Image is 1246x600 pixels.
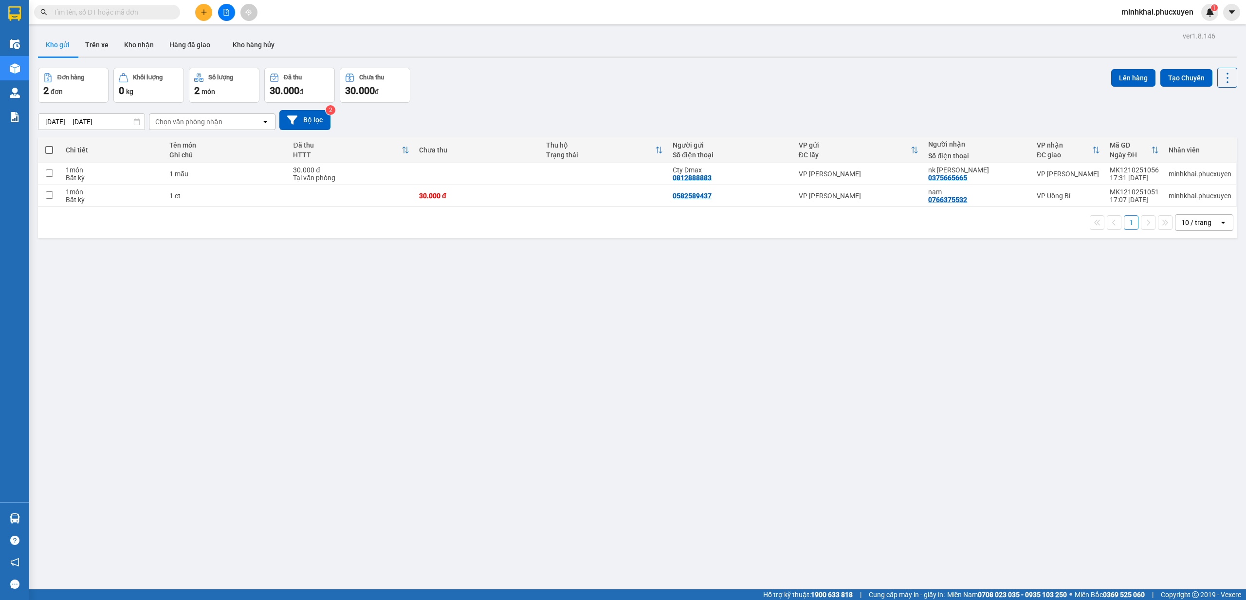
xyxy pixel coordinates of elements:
span: Kho hàng hủy [233,41,275,49]
div: MK1210251051 [1110,188,1159,196]
div: Đã thu [293,141,402,149]
div: 1 món [66,188,160,196]
div: Tại văn phòng [293,174,409,182]
button: file-add [218,4,235,21]
span: 2 [43,85,49,96]
span: minhkhai.phucxuyen [1114,6,1201,18]
strong: 0369 525 060 [1103,591,1145,599]
strong: 1900 633 818 [811,591,853,599]
button: Kho nhận [116,33,162,56]
span: 0 [119,85,124,96]
button: Chưa thu30.000đ [340,68,410,103]
span: 1 [1212,4,1216,11]
span: Miền Bắc [1075,589,1145,600]
div: Khối lượng [133,74,163,81]
div: 30.000 đ [419,192,536,200]
div: Người gửi [673,141,789,149]
div: HTTT [293,151,402,159]
div: Số điện thoại [673,151,789,159]
button: Đã thu30.000đ [264,68,335,103]
sup: 1 [1211,4,1218,11]
div: 1 món [66,166,160,174]
div: ver 1.8.146 [1183,31,1215,41]
div: 1 mẫu [169,170,284,178]
span: plus [201,9,207,16]
span: 30.000 [345,85,375,96]
div: minhkhai.phucxuyen [1169,192,1231,200]
div: Trạng thái [546,151,656,159]
th: Toggle SortBy [288,137,414,163]
button: Trên xe [77,33,116,56]
img: icon-new-feature [1206,8,1214,17]
button: aim [240,4,257,21]
div: VP [PERSON_NAME] [799,192,919,200]
svg: open [1219,219,1227,226]
sup: 2 [326,105,335,115]
button: Tạo Chuyến [1160,69,1212,87]
div: Nhân viên [1169,146,1231,154]
span: search [40,9,47,16]
div: ĐC giao [1037,151,1092,159]
button: Số lượng2món [189,68,259,103]
div: Chọn văn phòng nhận [155,117,222,127]
img: warehouse-icon [10,63,20,74]
th: Toggle SortBy [794,137,924,163]
img: warehouse-icon [10,39,20,49]
th: Toggle SortBy [1032,137,1105,163]
strong: 0708 023 035 - 0935 103 250 [978,591,1067,599]
button: Lên hàng [1111,69,1155,87]
div: Mã GD [1110,141,1151,149]
div: nk trần gia [928,166,1027,174]
div: 17:07 [DATE] [1110,196,1159,204]
div: 0375665665 [928,174,967,182]
div: VP [PERSON_NAME] [799,170,919,178]
span: | [1152,589,1154,600]
span: món [202,88,215,95]
span: Hỗ trợ kỹ thuật: [763,589,853,600]
th: Toggle SortBy [1105,137,1164,163]
span: 2 [194,85,200,96]
span: message [10,580,19,589]
span: ⚪️ [1069,593,1072,597]
div: 0766375532 [928,196,967,204]
div: Bất kỳ [66,174,160,182]
div: Chưa thu [359,74,384,81]
div: Đã thu [284,74,302,81]
input: Select a date range. [38,114,145,130]
span: question-circle [10,536,19,545]
span: đ [375,88,379,95]
span: notification [10,558,19,567]
div: 0582589437 [673,192,712,200]
img: warehouse-icon [10,513,20,524]
span: caret-down [1228,8,1236,17]
button: caret-down [1223,4,1240,21]
div: VP [PERSON_NAME] [1037,170,1100,178]
img: warehouse-icon [10,88,20,98]
button: Bộ lọc [279,110,330,130]
button: Đơn hàng2đơn [38,68,109,103]
button: 1 [1124,215,1138,230]
div: nam [928,188,1027,196]
div: minhkhai.phucxuyen [1169,170,1231,178]
span: file-add [223,9,230,16]
button: Khối lượng0kg [113,68,184,103]
div: VP Uông Bí [1037,192,1100,200]
div: 30.000 đ [293,166,409,174]
span: Cung cấp máy in - giấy in: [869,589,945,600]
div: 1 ct [169,192,284,200]
div: MK1210251056 [1110,166,1159,174]
span: Miền Nam [947,589,1067,600]
th: Toggle SortBy [541,137,668,163]
div: ĐC lấy [799,151,911,159]
div: 10 / trang [1181,218,1211,227]
img: solution-icon [10,112,20,122]
div: Ghi chú [169,151,284,159]
span: | [860,589,861,600]
button: plus [195,4,212,21]
div: Bất kỳ [66,196,160,204]
div: 17:31 [DATE] [1110,174,1159,182]
input: Tìm tên, số ĐT hoặc mã đơn [54,7,168,18]
div: Số điện thoại [928,152,1027,160]
div: Chi tiết [66,146,160,154]
div: Tên món [169,141,284,149]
